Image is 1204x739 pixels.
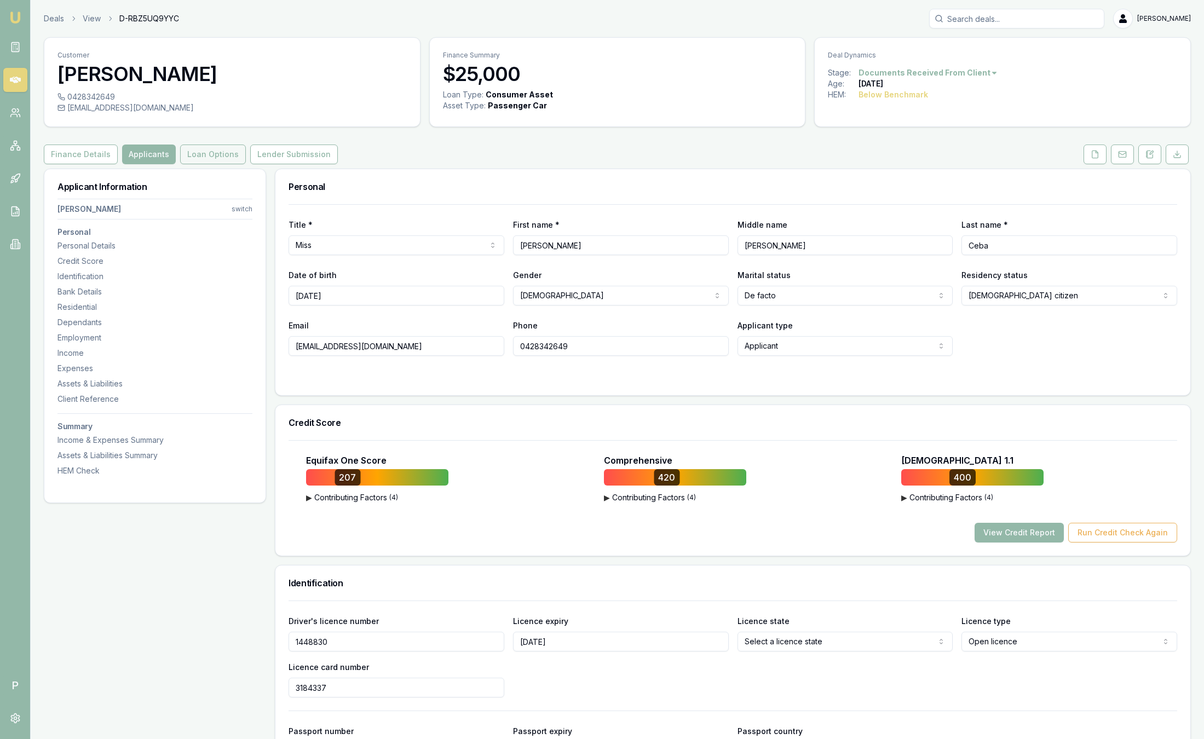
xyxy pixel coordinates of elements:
[57,423,252,430] h3: Summary
[513,336,729,356] input: 0431 234 567
[250,145,338,164] button: Lender Submission
[120,145,178,164] a: Applicants
[232,205,252,213] div: switch
[513,321,538,330] label: Phone
[738,726,803,736] label: Passport country
[57,286,252,297] div: Bank Details
[306,454,387,467] p: Equifax One Score
[604,454,672,467] p: Comprehensive
[604,492,610,503] span: ▶
[828,51,1177,60] p: Deal Dynamics
[975,523,1064,542] button: View Credit Report
[57,228,252,236] h3: Personal
[178,145,248,164] a: Loan Options
[486,89,553,100] div: Consumer Asset
[961,616,1011,626] label: Licence type
[289,321,309,330] label: Email
[57,465,252,476] div: HEM Check
[57,240,252,251] div: Personal Details
[289,182,1177,191] h3: Personal
[1068,523,1177,542] button: Run Credit Check Again
[57,91,407,102] div: 0428342649
[119,13,179,24] span: D-RBZ5UQ9YYC
[929,9,1104,28] input: Search deals
[9,11,22,24] img: emu-icon-u.png
[901,492,907,503] span: ▶
[901,492,1044,503] button: ▶Contributing Factors(4)
[57,435,252,446] div: Income & Expenses Summary
[57,256,252,267] div: Credit Score
[289,418,1177,427] h3: Credit Score
[289,616,379,626] label: Driver's licence number
[57,271,252,282] div: Identification
[513,726,572,736] label: Passport expiry
[961,270,1028,280] label: Residency status
[306,492,448,503] button: ▶Contributing Factors(4)
[859,67,998,78] button: Documents Received From Client
[289,632,504,651] input: Enter driver's licence number
[654,469,679,486] div: 420
[289,662,369,672] label: Licence card number
[443,100,486,111] div: Asset Type :
[604,492,746,503] button: ▶Contributing Factors(4)
[443,89,483,100] div: Loan Type:
[738,616,790,626] label: Licence state
[289,286,504,305] input: DD/MM/YYYY
[488,100,547,111] div: Passenger Car
[57,182,252,191] h3: Applicant Information
[513,270,541,280] label: Gender
[901,454,1013,467] p: [DEMOGRAPHIC_DATA] 1.1
[687,493,696,502] span: ( 4 )
[289,678,504,697] input: Enter driver's licence card number
[289,579,1177,587] h3: Identification
[44,145,118,164] button: Finance Details
[389,493,398,502] span: ( 4 )
[335,469,360,486] div: 207
[828,78,859,89] div: Age:
[828,67,859,78] div: Stage:
[57,363,252,374] div: Expenses
[57,332,252,343] div: Employment
[289,270,337,280] label: Date of birth
[289,220,313,229] label: Title *
[44,13,64,24] a: Deals
[180,145,246,164] button: Loan Options
[859,78,883,89] div: [DATE]
[306,492,312,503] span: ▶
[57,63,407,85] h3: [PERSON_NAME]
[57,204,121,215] div: [PERSON_NAME]
[1137,14,1191,23] span: [PERSON_NAME]
[3,673,27,697] span: P
[57,450,252,461] div: Assets & Liabilities Summary
[57,51,407,60] p: Customer
[57,102,407,113] div: [EMAIL_ADDRESS][DOMAIN_NAME]
[57,317,252,328] div: Dependants
[57,394,252,405] div: Client Reference
[57,348,252,359] div: Income
[248,145,340,164] a: Lender Submission
[44,145,120,164] a: Finance Details
[289,726,354,736] label: Passport number
[859,89,928,100] div: Below Benchmark
[513,220,560,229] label: First name *
[443,63,792,85] h3: $25,000
[57,302,252,313] div: Residential
[122,145,176,164] button: Applicants
[961,220,1008,229] label: Last name *
[57,378,252,389] div: Assets & Liabilities
[949,469,976,486] div: 400
[828,89,859,100] div: HEM:
[513,616,568,626] label: Licence expiry
[738,220,787,229] label: Middle name
[738,270,791,280] label: Marital status
[984,493,993,502] span: ( 4 )
[44,13,179,24] nav: breadcrumb
[738,321,793,330] label: Applicant type
[83,13,101,24] a: View
[443,51,792,60] p: Finance Summary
